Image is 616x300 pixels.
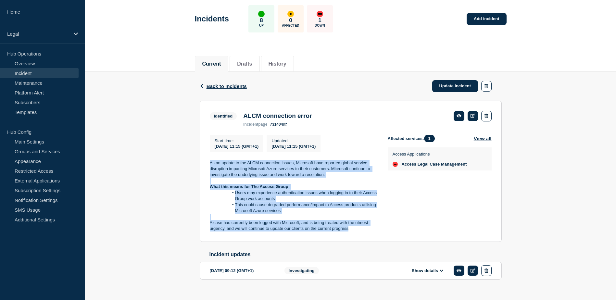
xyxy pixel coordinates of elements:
[210,265,275,276] div: [DATE] 09:12 (GMT+1)
[243,112,312,119] h3: ALCM connection error
[210,220,377,232] p: A case has currently been logged with Microsoft, and is being treated with the utmost urgency, an...
[210,184,290,189] strong: What this means for The Access Group:
[210,112,237,120] span: Identified
[282,24,299,27] p: Affected
[388,135,438,142] span: Affected services:
[215,138,259,143] p: Start time :
[237,61,252,67] button: Drafts
[216,190,377,202] li: Users may experience authentication issues when logging in to their Access Group work accounts
[287,11,294,17] div: affected
[474,135,492,142] button: View all
[410,268,446,273] button: Show details
[467,13,507,25] a: Add incident
[7,31,69,37] p: Legal
[215,144,259,149] span: [DATE] 11:15 (GMT+1)
[393,152,467,156] p: Access Applications
[284,267,319,274] span: Investigating
[432,80,478,92] a: Update incident
[393,162,398,167] div: down
[195,14,229,23] h1: Incidents
[243,122,267,127] p: page
[243,122,258,127] span: incident
[402,162,467,167] span: Access Legal Case Management
[202,61,221,67] button: Current
[258,11,265,17] div: up
[318,17,321,24] p: 1
[289,17,292,24] p: 0
[269,61,286,67] button: History
[271,143,316,149] div: [DATE] 11:15 (GMT+1)
[259,24,264,27] p: Up
[200,83,247,89] button: Back to Incidents
[260,17,263,24] p: 8
[216,202,377,214] li: This could cause degraded performance/impact to Access products utilising Microsoft Azure services
[207,83,247,89] span: Back to Incidents
[317,11,323,17] div: down
[270,122,287,127] a: 731404
[315,24,325,27] p: Down
[271,138,316,143] p: Updated :
[424,135,435,142] span: 1
[209,252,502,257] h2: Incident updates
[210,160,377,178] p: As an update to the ALCM connection issues, Microsoft have reported global service disruption imp...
